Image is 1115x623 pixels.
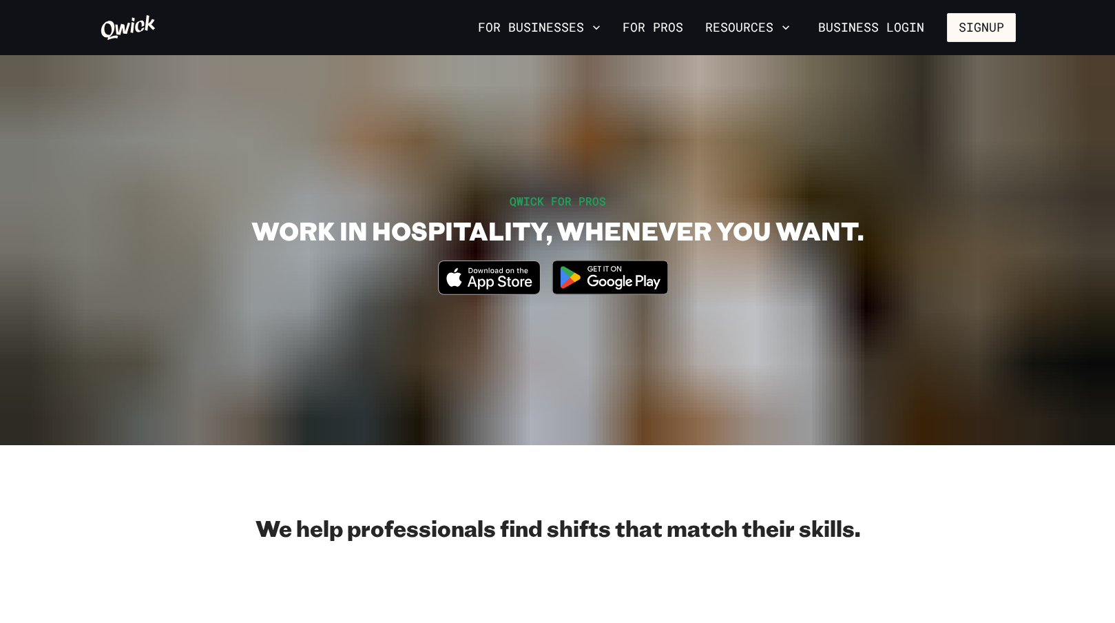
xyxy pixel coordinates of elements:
button: Resources [700,16,795,39]
button: Signup [947,13,1016,42]
a: Business Login [806,13,936,42]
img: Get it on Google Play [543,252,677,303]
span: QWICK FOR PROS [510,194,606,208]
h1: WORK IN HOSPITALITY, WHENEVER YOU WANT. [251,215,864,246]
h2: We help professionals find shifts that match their skills. [100,514,1016,542]
a: Download on the App Store [438,283,541,298]
button: For Businesses [472,16,606,39]
a: For Pros [617,16,689,39]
